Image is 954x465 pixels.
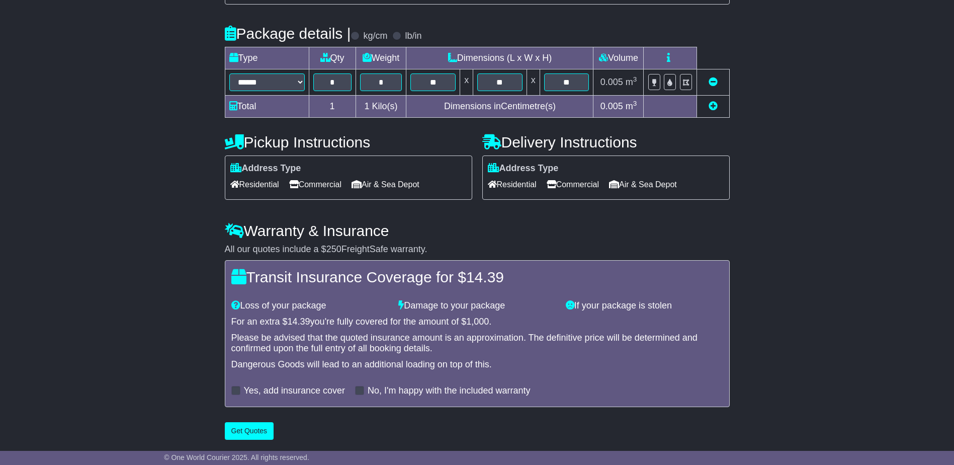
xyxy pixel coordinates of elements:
[309,96,356,118] td: 1
[244,385,345,397] label: Yes, add insurance cover
[609,177,677,192] span: Air & Sea Depot
[406,47,593,69] td: Dimensions (L x W x H)
[405,31,421,42] label: lb/in
[225,422,274,440] button: Get Quotes
[231,317,723,328] div: For an extra $ you're fully covered for the amount of $ .
[225,47,309,69] td: Type
[363,31,387,42] label: kg/cm
[709,101,718,111] a: Add new item
[466,317,489,327] span: 1,000
[561,300,728,312] div: If your package is stolen
[488,163,559,174] label: Address Type
[626,101,637,111] span: m
[460,69,473,96] td: x
[164,453,309,461] span: © One World Courier 2025. All rights reserved.
[466,269,504,285] span: 14.39
[356,96,406,118] td: Kilo(s)
[225,222,730,239] h4: Warranty & Insurance
[230,177,279,192] span: Residential
[633,75,637,83] sup: 3
[231,269,723,285] h4: Transit Insurance Coverage for $
[406,96,593,118] td: Dimensions in Centimetre(s)
[230,163,301,174] label: Address Type
[225,134,472,150] h4: Pickup Instructions
[482,134,730,150] h4: Delivery Instructions
[547,177,599,192] span: Commercial
[364,101,369,111] span: 1
[289,177,341,192] span: Commercial
[527,69,540,96] td: x
[600,101,623,111] span: 0.005
[356,47,406,69] td: Weight
[393,300,561,312] div: Damage to your package
[709,77,718,87] a: Remove this item
[488,177,537,192] span: Residential
[600,77,623,87] span: 0.005
[225,25,351,42] h4: Package details |
[225,244,730,255] div: All our quotes include a $ FreightSafe warranty.
[368,385,531,397] label: No, I'm happy with the included warranty
[225,96,309,118] td: Total
[309,47,356,69] td: Qty
[626,77,637,87] span: m
[326,244,341,254] span: 250
[231,333,723,354] div: Please be advised that the quoted insurance amount is an approximation. The definitive price will...
[231,359,723,370] div: Dangerous Goods will lead to an additional loading on top of this.
[593,47,644,69] td: Volume
[226,300,394,312] div: Loss of your package
[352,177,419,192] span: Air & Sea Depot
[633,100,637,107] sup: 3
[288,317,310,327] span: 14.39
